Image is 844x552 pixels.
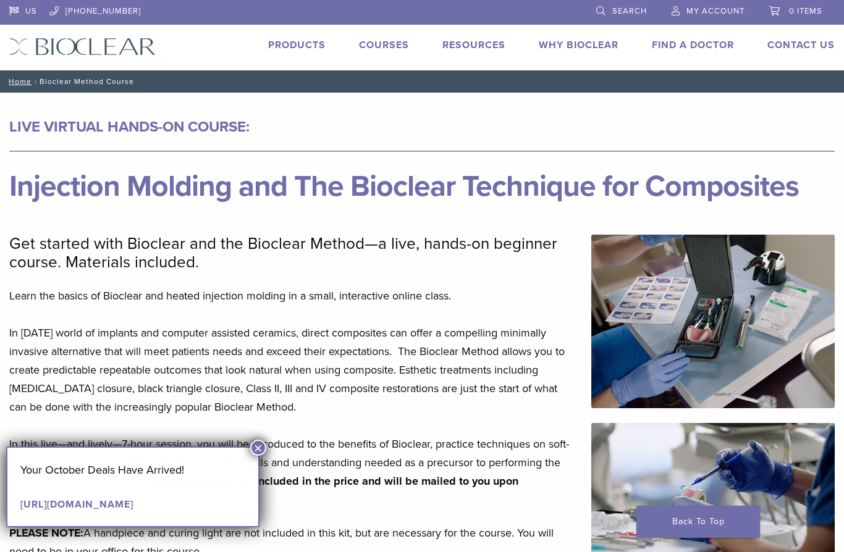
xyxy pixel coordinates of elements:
[9,474,518,506] strong: Course materials are included in the price and will be mailed to you upon registration.
[539,39,618,51] a: Why Bioclear
[686,6,745,16] span: My Account
[9,286,576,509] p: Learn the basics of Bioclear and heated injection molding in a small, interactive online class. I...
[250,440,266,456] button: Close
[652,39,734,51] a: Find A Doctor
[9,172,835,201] h1: Injection Molding and The Bioclear Technique for Composites
[20,461,245,479] p: Your October Deals Have Arrived!
[9,118,250,136] strong: LIVE VIRTUAL HANDS-ON COURSE:
[442,39,505,51] a: Resources
[268,39,326,51] a: Products
[9,526,83,540] strong: PLEASE NOTE:
[5,77,32,86] a: Home
[32,78,40,85] span: /
[767,39,835,51] a: Contact Us
[789,6,822,16] span: 0 items
[359,39,409,51] a: Courses
[9,235,576,272] p: Get started with Bioclear and the Bioclear Method—a live, hands-on beginner course. Materials inc...
[636,506,760,538] a: Back To Top
[612,6,647,16] span: Search
[20,498,133,511] a: [URL][DOMAIN_NAME]
[9,38,156,56] img: Bioclear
